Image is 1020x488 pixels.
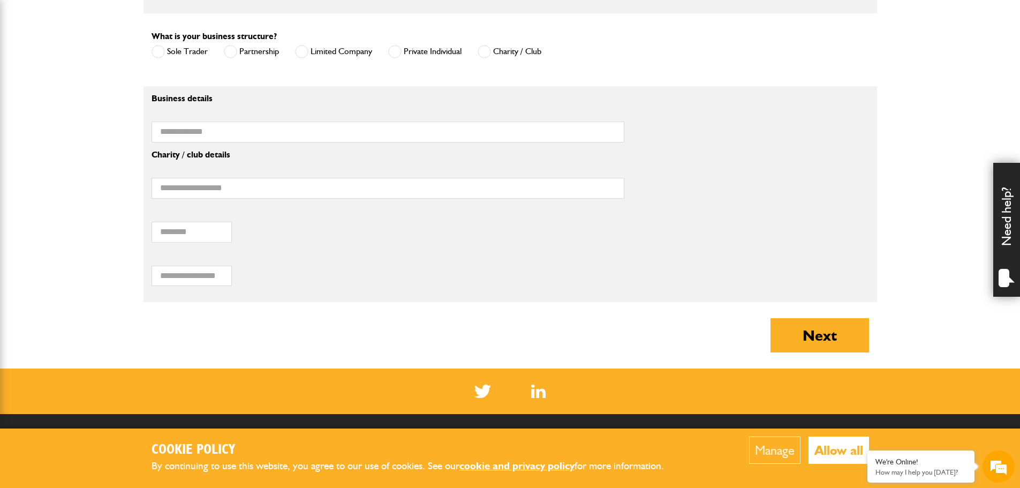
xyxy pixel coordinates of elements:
[388,45,462,58] label: Private Individual
[993,163,1020,297] div: Need help?
[474,385,491,398] img: Twitter
[176,5,201,31] div: Minimize live chat window
[478,45,541,58] label: Charity / Club
[14,131,195,154] input: Enter your email address
[531,385,546,398] img: Linked In
[749,437,800,464] button: Manage
[152,94,624,103] p: Business details
[152,458,682,475] p: By continuing to use this website, you agree to our use of cookies. See our for more information.
[295,45,372,58] label: Limited Company
[531,385,546,398] a: LinkedIn
[14,99,195,123] input: Enter your last name
[875,457,966,467] div: We're Online!
[56,60,180,74] div: Chat with us now
[875,468,966,476] p: How may I help you today?
[14,194,195,321] textarea: Type your message and hit 'Enter'
[152,151,624,159] p: Charity / club details
[770,318,869,352] button: Next
[809,437,869,464] button: Allow all
[152,442,682,459] h2: Cookie Policy
[18,59,45,74] img: d_20077148190_company_1631870298795_20077148190
[146,330,194,344] em: Start Chat
[14,162,195,186] input: Enter your phone number
[224,45,279,58] label: Partnership
[459,460,575,472] a: cookie and privacy policy
[152,45,208,58] label: Sole Trader
[152,32,277,41] label: What is your business structure?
